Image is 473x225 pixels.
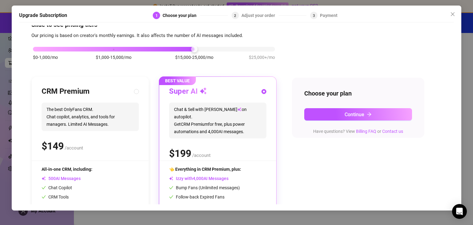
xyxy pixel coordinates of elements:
[313,129,403,134] span: Have questions? View or
[169,195,173,199] span: check
[42,195,46,199] span: check
[156,14,158,18] span: 1
[448,9,458,19] button: Close
[42,167,92,172] span: All-in-one CRM, including:
[345,112,364,117] span: Continue
[42,186,46,190] span: check
[169,148,191,159] span: $
[42,140,64,152] span: $
[169,186,173,190] span: check
[42,204,46,208] span: check
[313,14,315,18] span: 3
[450,12,455,17] span: close
[159,76,196,85] span: BEST VALUE
[241,12,279,19] div: Adjust your order
[304,108,412,121] button: Continuearrow-right
[192,153,211,158] span: /account
[304,89,412,98] h4: Choose your plan
[356,129,376,134] a: Billing FAQ
[169,103,266,138] span: Chat & Sell with [PERSON_NAME] on autopilot. Get CRM Premium for free, plus power automations and...
[42,194,69,199] span: CRM Tools
[169,176,228,181] span: Izzy with AI Messages
[169,167,241,172] span: 👈 Everything in CRM Premium, plus:
[175,54,213,61] span: $15,000-25,000/mo
[33,54,58,61] span: $0-1,000/mo
[249,54,275,61] span: $25,000+/mo
[367,112,372,117] span: arrow-right
[96,54,131,61] span: $1,000-15,000/mo
[42,204,100,209] span: Creator & Chatter Analytics
[42,87,90,96] h3: CRM Premium
[42,185,72,190] span: Chat Copilot
[163,12,200,19] div: Choose your plan
[169,185,240,190] span: Bump Fans (Unlimited messages)
[169,87,207,96] h3: Super AI
[65,145,83,151] span: /account
[382,129,403,134] a: Contact us
[42,176,81,181] span: AI Messages
[19,12,67,19] h5: Upgrade Subscription
[448,12,458,17] span: Close
[452,204,467,219] div: Open Intercom Messenger
[169,204,173,208] span: check
[169,204,216,209] span: Super Mass Message
[31,33,243,38] span: Our pricing is based on creator's monthly earnings. It also affects the number of AI messages inc...
[320,12,338,19] div: Payment
[169,194,224,199] span: Follow-back Expired Fans
[234,14,236,18] span: 2
[42,103,139,131] span: The best OnlyFans CRM. Chat copilot, analytics, and tools for managers. Limited AI Messages.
